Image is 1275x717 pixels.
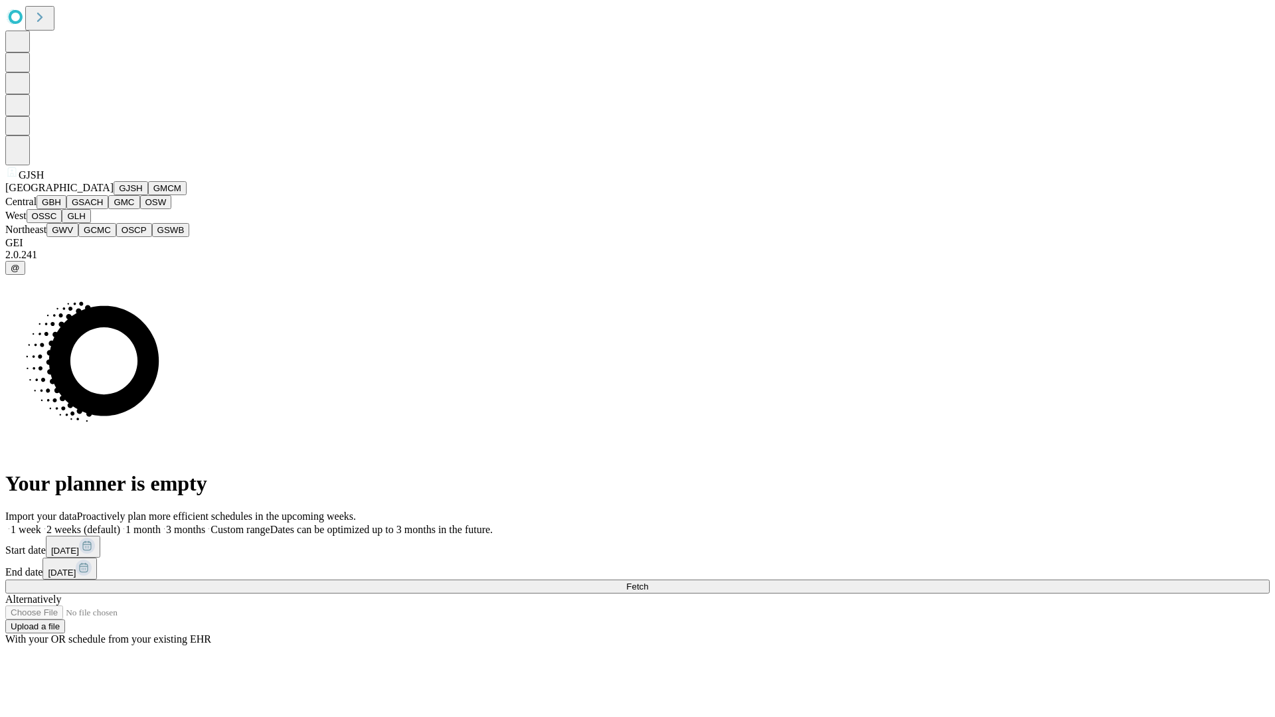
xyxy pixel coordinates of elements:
[46,524,120,535] span: 2 weeks (default)
[126,524,161,535] span: 1 month
[19,169,44,181] span: GJSH
[108,195,139,209] button: GMC
[5,237,1270,249] div: GEI
[11,524,41,535] span: 1 week
[5,594,61,605] span: Alternatively
[5,224,46,235] span: Northeast
[78,223,116,237] button: GCMC
[5,558,1270,580] div: End date
[152,223,190,237] button: GSWB
[11,263,20,273] span: @
[166,524,205,535] span: 3 months
[37,195,66,209] button: GBH
[27,209,62,223] button: OSSC
[5,580,1270,594] button: Fetch
[5,536,1270,558] div: Start date
[5,511,77,522] span: Import your data
[270,524,493,535] span: Dates can be optimized up to 3 months in the future.
[48,568,76,578] span: [DATE]
[5,196,37,207] span: Central
[46,536,100,558] button: [DATE]
[5,471,1270,496] h1: Your planner is empty
[66,195,108,209] button: GSACH
[62,209,90,223] button: GLH
[626,582,648,592] span: Fetch
[116,223,152,237] button: OSCP
[46,223,78,237] button: GWV
[77,511,356,522] span: Proactively plan more efficient schedules in the upcoming weeks.
[5,249,1270,261] div: 2.0.241
[5,633,211,645] span: With your OR schedule from your existing EHR
[5,210,27,221] span: West
[114,181,148,195] button: GJSH
[5,182,114,193] span: [GEOGRAPHIC_DATA]
[51,546,79,556] span: [DATE]
[42,558,97,580] button: [DATE]
[5,619,65,633] button: Upload a file
[5,261,25,275] button: @
[211,524,270,535] span: Custom range
[148,181,187,195] button: GMCM
[140,195,172,209] button: OSW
